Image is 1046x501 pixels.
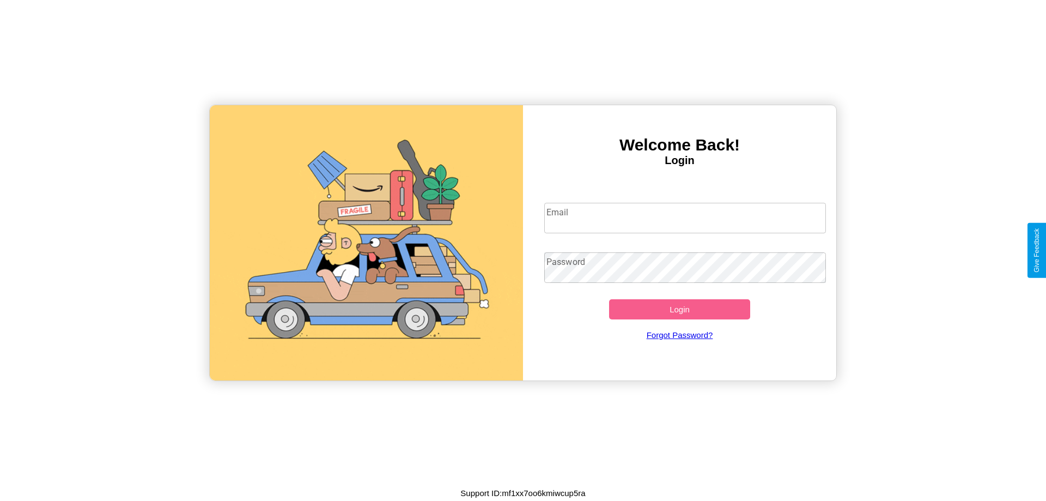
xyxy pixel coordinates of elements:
a: Forgot Password? [539,319,821,351]
img: gif [210,105,523,381]
h3: Welcome Back! [523,136,836,154]
button: Login [609,299,750,319]
div: Give Feedback [1033,228,1041,273]
h4: Login [523,154,836,167]
p: Support ID: mf1xx7oo6kmiwcup5ra [460,486,585,500]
